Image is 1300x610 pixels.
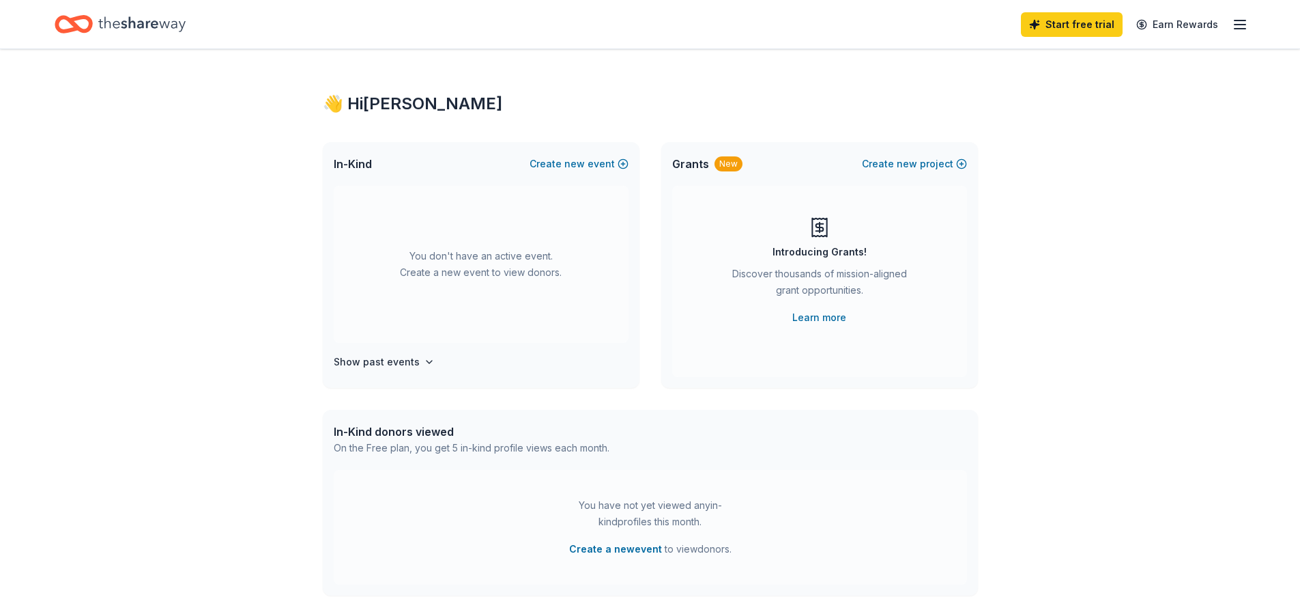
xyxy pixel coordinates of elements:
a: Learn more [792,309,846,326]
div: You have not yet viewed any in-kind profiles this month. [565,497,736,530]
a: Home [55,8,186,40]
span: new [564,156,585,172]
span: In-Kind [334,156,372,172]
div: You don't have an active event. Create a new event to view donors. [334,186,629,343]
div: 👋 Hi [PERSON_NAME] [323,93,978,115]
span: to view donors . [569,541,732,557]
button: Createnewevent [530,156,629,172]
button: Create a newevent [569,541,662,557]
span: Grants [672,156,709,172]
a: Earn Rewards [1128,12,1226,37]
div: Discover thousands of mission-aligned grant opportunities. [727,266,912,304]
a: Start free trial [1021,12,1123,37]
div: On the Free plan, you get 5 in-kind profile views each month. [334,440,609,456]
div: Introducing Grants! [772,244,867,260]
h4: Show past events [334,354,420,370]
span: new [897,156,917,172]
div: In-Kind donors viewed [334,424,609,440]
div: New [714,156,742,171]
button: Show past events [334,354,435,370]
button: Createnewproject [862,156,967,172]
